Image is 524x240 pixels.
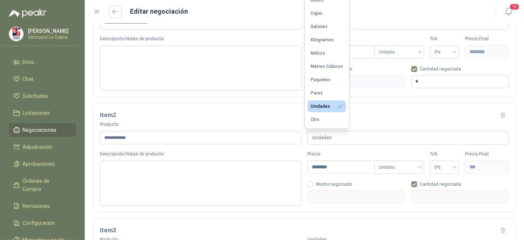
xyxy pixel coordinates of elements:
[308,7,346,19] button: Cajas
[9,9,46,18] img: Logo peakr
[379,47,420,58] span: Unitario
[417,67,464,71] span: Cantidad negociada
[313,182,355,186] span: Monto negociado
[311,37,334,42] div: Kilogramos
[308,34,346,46] button: Kilogramos
[9,216,76,230] a: Configuración
[23,126,57,134] span: Negociaciones
[100,110,116,120] h3: Item 2
[502,5,515,18] button: 19
[307,151,374,158] label: Precio
[311,64,343,69] div: Metros Cúbicos
[308,114,346,126] button: Otro
[100,35,301,42] label: Descripción/Notas de producto
[23,92,48,100] span: Solicitudes
[23,109,50,117] span: Licitaciones
[308,87,346,99] button: Pares
[430,35,459,42] label: IVA
[434,162,455,173] span: 0%
[9,89,76,103] a: Solicitudes
[9,106,76,120] a: Licitaciones
[308,100,346,112] button: Unidades
[311,24,328,29] div: Galones
[307,121,509,128] label: Unidades
[311,77,331,82] div: Paquetes
[28,35,74,40] p: Gimnasio La Colina
[23,58,35,66] span: Inicio
[9,123,76,137] a: Negociaciones
[9,174,76,196] a: Órdenes de Compra
[417,182,464,186] span: Cantidad negociada
[379,162,420,173] span: Unitario
[130,6,188,17] h1: Editar negociación
[465,35,509,42] label: Precio Final
[23,75,34,83] span: Chat
[307,131,509,145] div: Unidades
[100,121,301,128] label: Producto
[9,199,76,213] a: Remisiones
[100,226,116,235] h3: Item 3
[23,202,50,210] span: Remisiones
[9,140,76,154] a: Adjudicación
[9,72,76,86] a: Chat
[308,61,346,72] button: Metros Cúbicos
[509,3,520,10] span: 19
[311,90,323,96] div: Pares
[23,160,55,168] span: Aprobaciones
[430,151,459,158] label: IVA
[308,21,346,32] button: Galones
[308,47,346,59] button: Metros
[9,55,76,69] a: Inicio
[23,177,69,193] span: Órdenes de Compra
[311,51,325,56] div: Metros
[9,157,76,171] a: Aprobaciones
[23,143,53,151] span: Adjudicación
[311,117,319,122] div: Otro
[100,151,301,158] label: Descripción/Notas de producto
[308,74,346,86] button: Paquetes
[23,219,55,227] span: Configuración
[311,11,322,16] div: Cajas
[28,28,74,34] p: [PERSON_NAME]
[9,27,23,41] img: Company Logo
[434,47,455,58] span: 0%
[465,151,509,158] label: Precio Final
[311,104,330,109] div: Unidades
